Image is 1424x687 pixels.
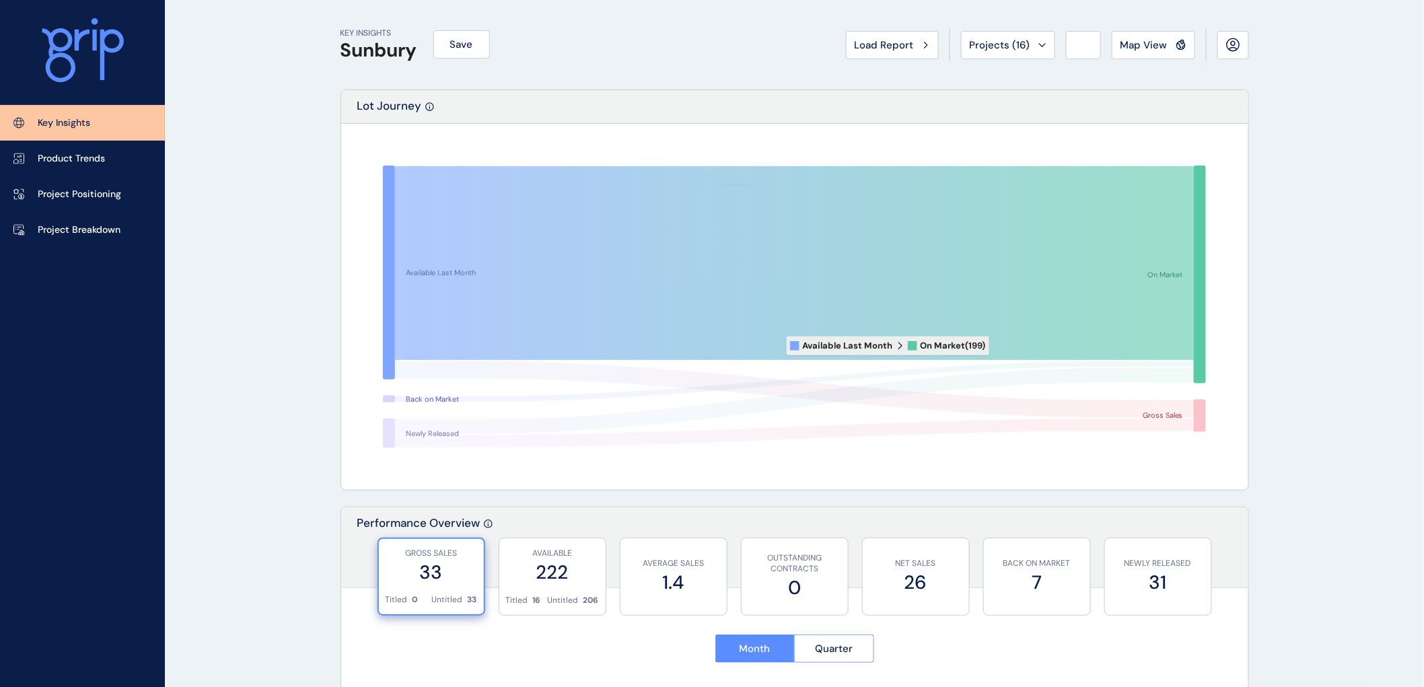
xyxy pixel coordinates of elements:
[386,559,477,585] label: 33
[961,31,1055,59] button: Projects (16)
[413,594,418,606] p: 0
[548,595,579,606] p: Untitled
[627,569,720,595] label: 1.4
[432,594,463,606] p: Untitled
[583,595,599,606] p: 206
[846,31,939,59] button: Load Report
[386,594,408,606] p: Titled
[1120,38,1168,52] span: Map View
[869,558,962,569] p: NET SALES
[748,552,841,575] p: OUTSTANDING CONTRACTS
[341,39,417,62] h1: Sunbury
[740,642,771,655] span: Month
[627,558,720,569] p: AVERAGE SALES
[357,515,480,587] p: Performance Overview
[357,98,422,123] p: Lot Journey
[815,642,853,655] span: Quarter
[869,569,962,595] label: 26
[450,38,473,51] span: Save
[533,595,541,606] p: 16
[38,152,105,166] p: Product Trends
[748,575,841,601] label: 0
[506,559,599,585] label: 222
[506,595,528,606] p: Titled
[433,30,490,59] button: Save
[715,635,795,663] button: Month
[38,116,90,130] p: Key Insights
[468,594,477,606] p: 33
[991,569,1083,595] label: 7
[506,548,599,559] p: AVAILABLE
[1112,569,1205,595] label: 31
[855,38,914,52] span: Load Report
[386,548,477,559] p: GROSS SALES
[341,28,417,39] p: KEY INSIGHTS
[38,188,121,201] p: Project Positioning
[38,223,120,237] p: Project Breakdown
[991,558,1083,569] p: BACK ON MARKET
[970,38,1030,52] span: Projects ( 16 )
[1112,31,1195,59] button: Map View
[794,635,874,663] button: Quarter
[1112,558,1205,569] p: NEWLY RELEASED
